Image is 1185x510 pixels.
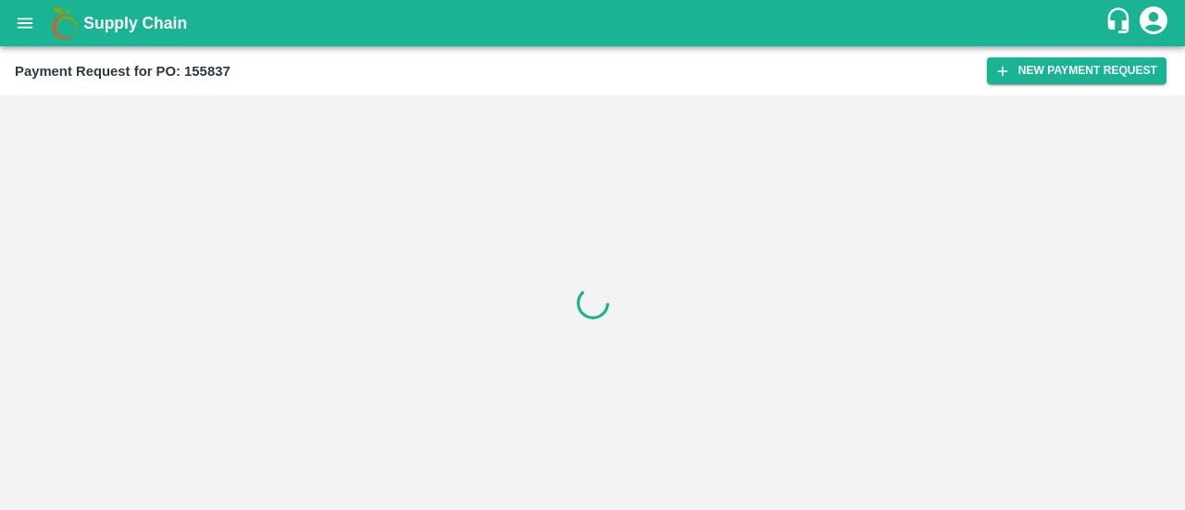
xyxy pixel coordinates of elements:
div: account of current user [1137,4,1170,43]
b: Payment Request for PO: 155837 [15,64,231,79]
button: New Payment Request [987,57,1166,84]
a: Supply Chain [83,10,1104,36]
div: customer-support [1104,6,1137,40]
img: logo [46,5,83,42]
b: Supply Chain [83,14,187,32]
button: open drawer [4,2,46,44]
